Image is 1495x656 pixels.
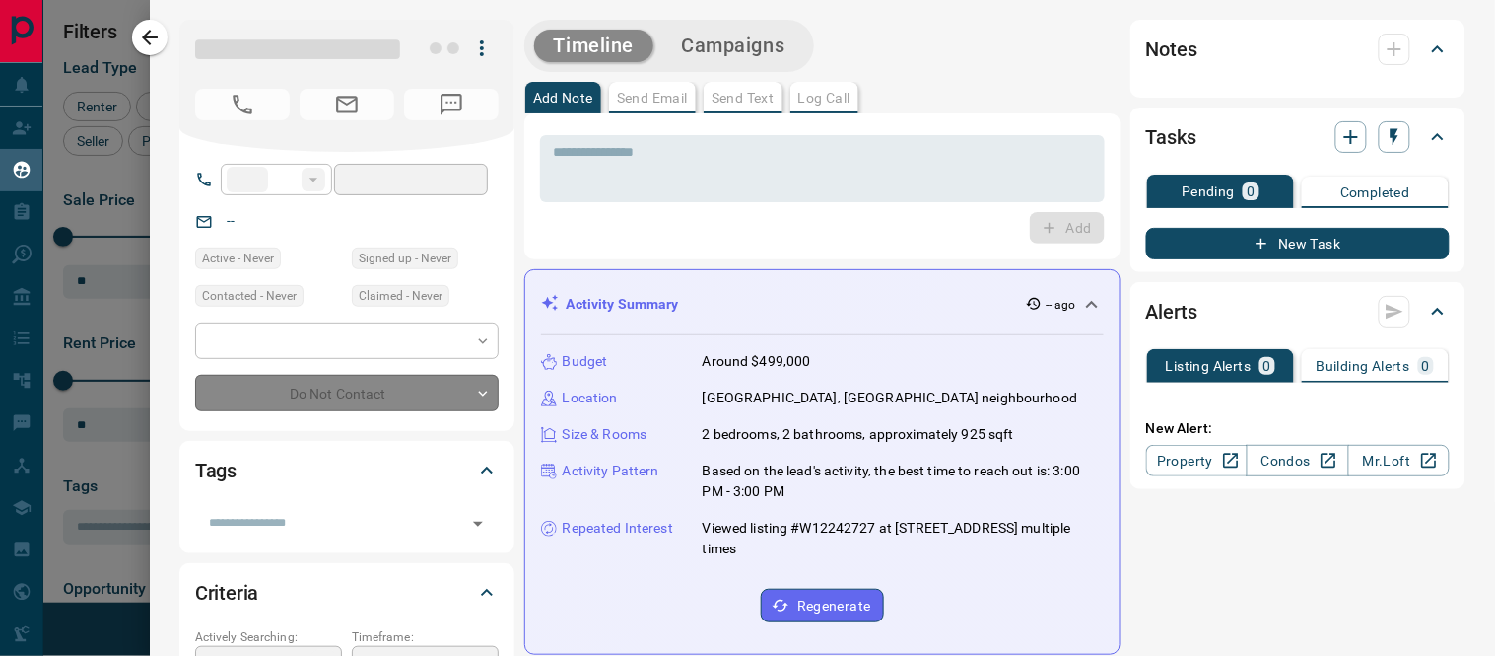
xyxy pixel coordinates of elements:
[1340,185,1410,199] p: Completed
[567,294,679,315] p: Activity Summary
[1247,184,1255,198] p: 0
[1146,34,1197,65] h2: Notes
[533,91,593,105] p: Add Note
[761,589,884,622] button: Regenerate
[563,424,647,445] p: Size & Rooms
[563,351,608,372] p: Budget
[1166,359,1252,373] p: Listing Alerts
[1263,359,1271,373] p: 0
[1317,359,1410,373] p: Building Alerts
[1046,296,1076,314] p: -- ago
[300,89,394,120] span: No Email
[352,628,499,646] p: Timeframe:
[404,89,499,120] span: No Number
[563,461,659,481] p: Activity Pattern
[563,388,618,408] p: Location
[195,628,342,646] p: Actively Searching:
[1146,418,1450,439] p: New Alert:
[195,89,290,120] span: No Number
[195,455,237,486] h2: Tags
[1146,296,1197,328] h2: Alerts
[195,375,499,411] div: Do Not Contact
[195,447,499,494] div: Tags
[703,461,1104,502] p: Based on the lead's activity, the best time to reach out is: 3:00 PM - 3:00 PM
[1348,445,1450,476] a: Mr.Loft
[703,388,1078,408] p: [GEOGRAPHIC_DATA], [GEOGRAPHIC_DATA] neighbourhood
[1247,445,1348,476] a: Condos
[1146,121,1196,153] h2: Tasks
[703,351,811,372] p: Around $499,000
[202,286,297,306] span: Contacted - Never
[703,518,1104,559] p: Viewed listing #W12242727 at [STREET_ADDRESS] multiple times
[195,569,499,617] div: Criteria
[703,424,1014,445] p: 2 bedrooms, 2 bathrooms, approximately 925 sqft
[1422,359,1430,373] p: 0
[1146,228,1450,259] button: New Task
[1146,445,1248,476] a: Property
[534,30,654,62] button: Timeline
[1146,288,1450,335] div: Alerts
[359,286,442,306] span: Claimed - Never
[202,249,274,268] span: Active - Never
[1146,26,1450,73] div: Notes
[1182,184,1235,198] p: Pending
[541,286,1104,323] div: Activity Summary-- ago
[563,518,673,539] p: Repeated Interest
[359,249,451,268] span: Signed up - Never
[1146,113,1450,161] div: Tasks
[464,510,492,538] button: Open
[227,213,235,229] a: --
[661,30,804,62] button: Campaigns
[195,577,259,609] h2: Criteria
